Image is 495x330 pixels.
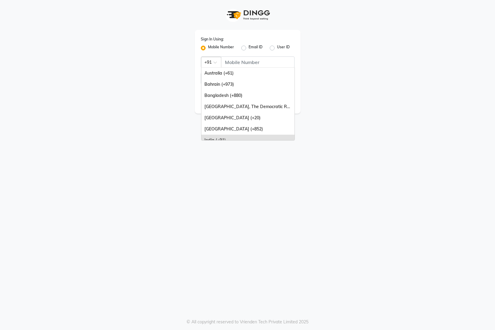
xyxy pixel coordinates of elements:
[201,67,295,140] ng-dropdown-panel: Options list
[201,90,295,101] div: Bangladesh (+880)
[249,44,262,52] label: Email ID
[201,112,295,123] div: [GEOGRAPHIC_DATA] (+20)
[201,68,295,79] div: Australia (+61)
[201,73,281,84] input: Username
[201,79,295,90] div: Bahrain (+973)
[201,135,295,146] div: India (+91)
[208,44,234,52] label: Mobile Number
[277,44,290,52] label: User ID
[201,37,224,42] label: Sign In Using:
[223,6,272,24] img: logo1.svg
[201,123,295,135] div: [GEOGRAPHIC_DATA] (+852)
[201,101,295,112] div: [GEOGRAPHIC_DATA], The Democratic Republic Of The (+243)
[221,56,295,68] input: Username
